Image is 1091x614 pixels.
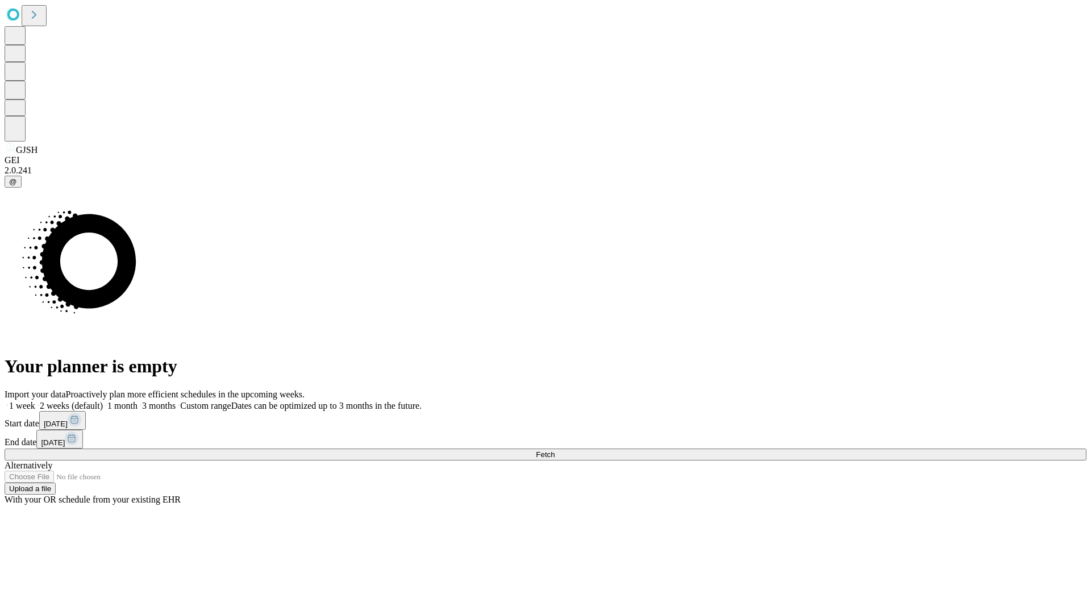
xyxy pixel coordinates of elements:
span: 2 weeks (default) [40,401,103,410]
span: [DATE] [44,420,68,428]
span: Import your data [5,389,66,399]
button: @ [5,176,22,188]
span: Alternatively [5,460,52,470]
span: 1 week [9,401,35,410]
div: Start date [5,411,1086,430]
span: 3 months [142,401,176,410]
span: [DATE] [41,438,65,447]
button: [DATE] [39,411,86,430]
div: 2.0.241 [5,165,1086,176]
span: Custom range [180,401,231,410]
button: [DATE] [36,430,83,449]
span: GJSH [16,145,38,155]
span: @ [9,177,17,186]
div: GEI [5,155,1086,165]
span: Fetch [536,450,555,459]
button: Upload a file [5,483,56,495]
h1: Your planner is empty [5,356,1086,377]
span: With your OR schedule from your existing EHR [5,495,181,504]
button: Fetch [5,449,1086,460]
div: End date [5,430,1086,449]
span: Proactively plan more efficient schedules in the upcoming weeks. [66,389,305,399]
span: 1 month [107,401,138,410]
span: Dates can be optimized up to 3 months in the future. [231,401,422,410]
